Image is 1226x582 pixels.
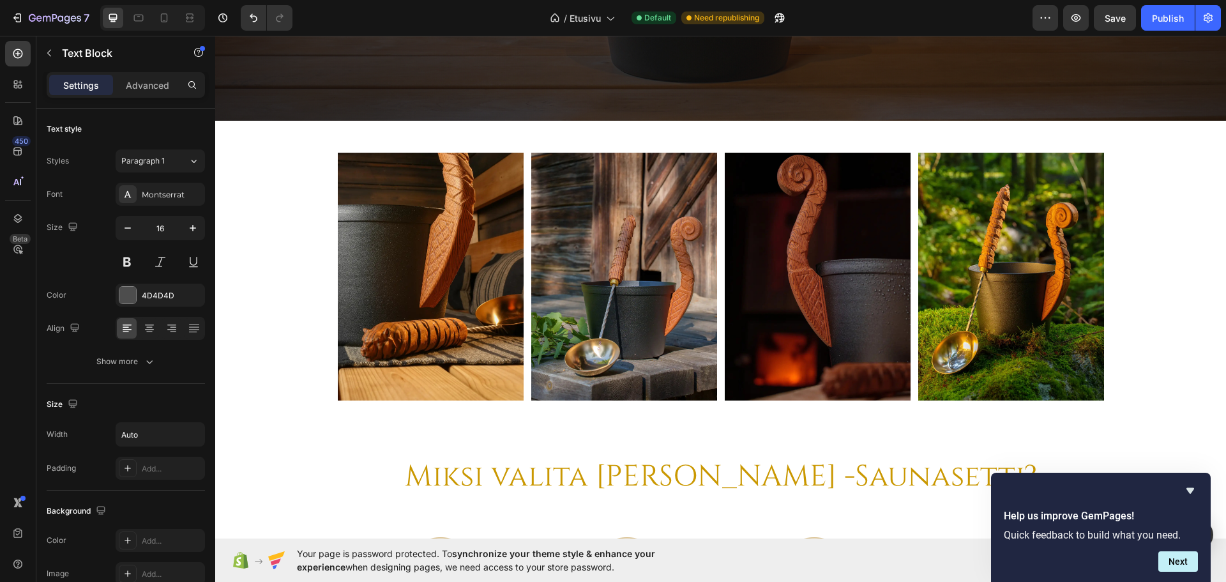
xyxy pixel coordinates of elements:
[116,149,205,172] button: Paragraph 1
[47,429,68,440] div: Width
[47,155,69,167] div: Styles
[564,11,567,25] span: /
[1004,483,1198,572] div: Help us improve GemPages!
[142,569,202,580] div: Add...
[142,290,202,302] div: 4D4D4D
[10,234,31,244] div: Beta
[316,117,502,365] img: gempages_579199383455662613-7594c7e5-277c-428c-bbc4-5cf2cb8ce966.webp
[47,568,69,579] div: Image
[47,320,82,337] div: Align
[297,547,705,574] span: Your page is password protected. To when designing pages, we need access to your store password.
[84,10,89,26] p: 7
[644,12,671,24] span: Default
[62,45,170,61] p: Text Block
[241,5,292,31] div: Undo/Redo
[215,36,1226,539] iframe: Design area
[1105,13,1126,24] span: Save
[47,350,205,373] button: Show more
[47,289,66,301] div: Color
[142,535,202,547] div: Add...
[116,423,204,446] input: Auto
[1152,11,1184,25] div: Publish
[47,503,109,520] div: Background
[47,188,63,200] div: Font
[1141,5,1195,31] button: Publish
[1158,551,1198,572] button: Next question
[510,117,695,365] img: gempages_579199383455662613-ad99e685-8636-4bbc-bfe7-8656a78e9acc.webp
[297,548,655,572] span: synchronize your theme style & enhance your experience
[47,219,80,236] div: Size
[142,189,202,201] div: Montserrat
[47,535,66,546] div: Color
[126,79,169,92] p: Advanced
[1004,529,1198,541] p: Quick feedback to build what you need.
[47,463,76,474] div: Padding
[5,5,95,31] button: 7
[10,421,1001,462] h2: Miksi valita [PERSON_NAME] -Saunasetti?
[121,155,165,167] span: Paragraph 1
[63,79,99,92] p: Settings
[1004,509,1198,524] h2: Help us improve GemPages!
[694,12,759,24] span: Need republishing
[1094,5,1136,31] button: Save
[142,463,202,475] div: Add...
[570,11,601,25] span: Etusivu
[47,123,82,135] div: Text style
[96,355,156,368] div: Show more
[703,117,889,365] img: gempages_579199383455662613-560546e7-462a-4f83-bda9-c6c6d61d488d.webp
[47,396,80,413] div: Size
[1183,483,1198,498] button: Hide survey
[12,136,31,146] div: 450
